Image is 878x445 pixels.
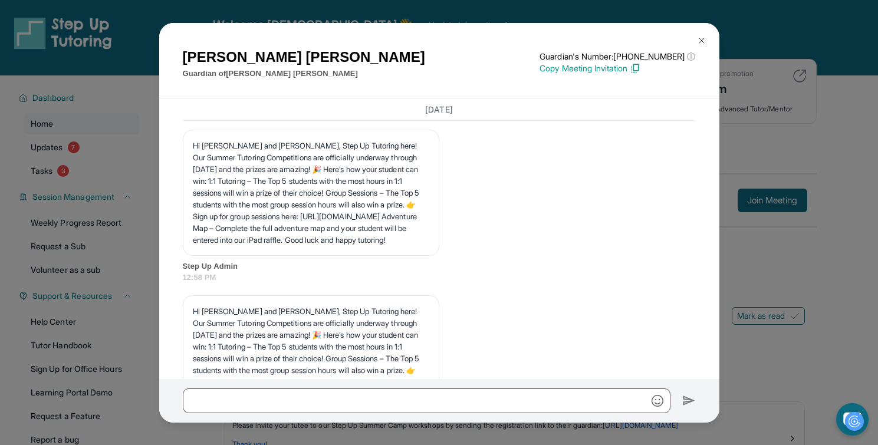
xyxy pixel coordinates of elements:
[183,272,696,284] span: 12:58 PM
[682,394,696,408] img: Send icon
[540,51,695,62] p: Guardian's Number: [PHONE_NUMBER]
[836,403,869,436] button: chat-button
[540,62,695,74] p: Copy Meeting Invitation
[183,261,696,272] span: Step Up Admin
[183,47,425,68] h1: [PERSON_NAME] [PERSON_NAME]
[697,36,706,45] img: Close Icon
[183,68,425,80] p: Guardian of [PERSON_NAME] [PERSON_NAME]
[193,305,429,411] p: Hi [PERSON_NAME] and [PERSON_NAME], Step Up Tutoring here! Our Summer Tutoring Competitions are o...
[687,51,695,62] span: ⓘ
[652,395,663,407] img: Emoji
[193,140,429,246] p: Hi [PERSON_NAME] and [PERSON_NAME], Step Up Tutoring here! Our Summer Tutoring Competitions are o...
[630,63,640,74] img: Copy Icon
[183,103,696,115] h3: [DATE]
